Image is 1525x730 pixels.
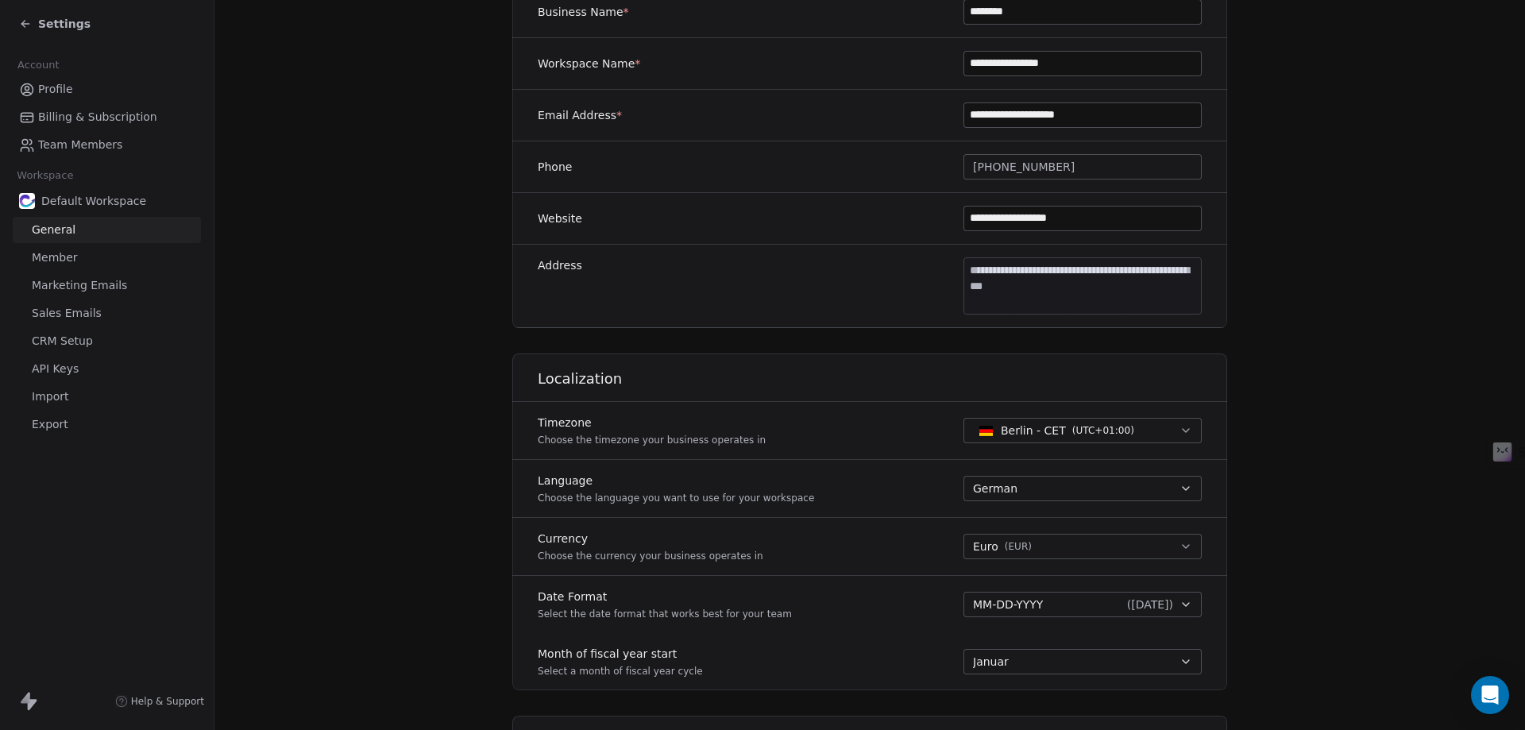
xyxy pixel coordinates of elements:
[19,16,91,32] a: Settings
[13,328,201,354] a: CRM Setup
[82,94,117,104] div: Domain
[963,154,1202,180] button: [PHONE_NUMBER]
[1127,597,1173,612] span: ( [DATE] )
[1072,423,1134,438] span: ( UTC+01:00 )
[25,41,38,54] img: website_grey.svg
[1471,676,1509,714] div: Open Intercom Messenger
[538,257,582,273] label: Address
[538,665,703,678] p: Select a month of fiscal year cycle
[32,305,102,322] span: Sales Emails
[13,384,201,410] a: Import
[32,222,75,238] span: General
[13,411,201,438] a: Export
[32,416,68,433] span: Export
[32,277,127,294] span: Marketing Emails
[155,92,168,105] img: tab_keywords_by_traffic_grey.svg
[1001,423,1066,438] span: Berlin - CET
[538,434,766,446] p: Choose the timezone your business operates in
[10,164,80,187] span: Workspace
[25,25,38,38] img: logo_orange.svg
[1005,540,1032,553] span: ( EUR )
[973,597,1043,612] span: MM-DD-YYYY
[963,534,1202,559] button: Euro(EUR)
[538,211,582,226] label: Website
[963,418,1202,443] button: Berlin - CET(UTC+01:00)
[41,193,146,209] span: Default Workspace
[538,492,814,504] p: Choose the language you want to use for your workspace
[13,76,201,102] a: Profile
[538,646,703,662] label: Month of fiscal year start
[32,388,68,405] span: Import
[64,92,77,105] img: tab_domain_overview_orange.svg
[538,4,629,20] label: Business Name
[10,53,66,77] span: Account
[38,137,122,153] span: Team Members
[131,695,204,708] span: Help & Support
[32,249,78,266] span: Member
[538,550,763,562] p: Choose the currency your business operates in
[41,41,175,54] div: Domain: [DOMAIN_NAME]
[538,415,766,431] label: Timezone
[13,272,201,299] a: Marketing Emails
[13,217,201,243] a: General
[538,473,814,489] label: Language
[538,369,1228,388] h1: Localization
[44,25,78,38] div: v 4.0.25
[973,159,1075,176] span: [PHONE_NUMBER]
[13,132,201,158] a: Team Members
[38,109,157,126] span: Billing & Subscription
[32,361,79,377] span: API Keys
[538,608,792,620] p: Select the date format that works best for your team
[538,56,640,71] label: Workspace Name
[115,695,204,708] a: Help & Support
[38,81,73,98] span: Profile
[19,193,35,209] img: icononly.png
[32,333,93,350] span: CRM Setup
[973,481,1017,496] span: German
[13,300,201,326] a: Sales Emails
[13,245,201,271] a: Member
[538,589,792,604] label: Date Format
[538,107,622,123] label: Email Address
[13,104,201,130] a: Billing & Subscription
[973,539,998,555] span: Euro
[13,356,201,382] a: API Keys
[38,16,91,32] span: Settings
[538,159,572,175] label: Phone
[538,531,763,547] label: Currency
[172,94,274,104] div: Keywords nach Traffic
[973,654,1009,670] span: Januar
